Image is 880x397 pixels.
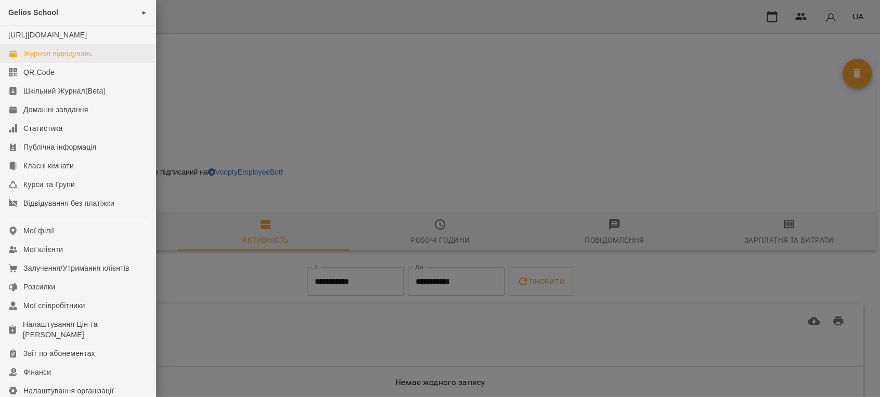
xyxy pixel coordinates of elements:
[23,198,114,208] div: Відвідування без платіжки
[8,8,58,17] span: Gelios School
[23,67,55,77] div: QR Code
[23,348,95,359] div: Звіт по абонементах
[23,86,106,96] div: Шкільний Журнал(Beta)
[23,123,63,134] div: Статистика
[23,263,130,273] div: Залучення/Утримання клієнтів
[23,282,55,292] div: Розсилки
[23,386,114,396] div: Налаштування організації
[23,179,75,190] div: Курси та Групи
[23,367,51,377] div: Фінанси
[23,142,96,152] div: Публічна інформація
[23,48,93,59] div: Журнал відвідувань
[23,104,88,115] div: Домашні завдання
[23,319,147,340] div: Налаштування Цін та [PERSON_NAME]
[141,8,147,17] span: ►
[8,31,87,39] a: [URL][DOMAIN_NAME]
[23,244,63,255] div: Мої клієнти
[23,161,74,171] div: Класні кімнати
[23,226,54,236] div: Мої філії
[23,300,85,311] div: Мої співробітники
